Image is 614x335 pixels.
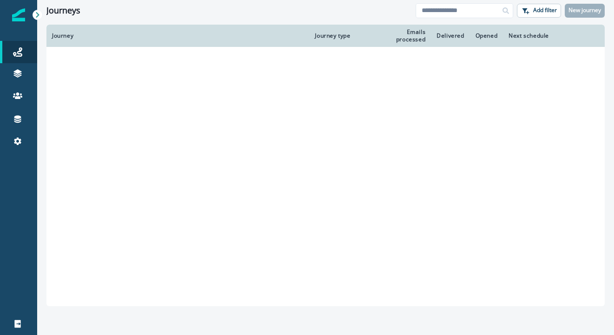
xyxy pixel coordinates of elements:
[568,7,601,13] p: New journey
[377,28,425,43] div: Emails processed
[12,8,25,21] img: Inflection
[46,6,80,16] h1: Journeys
[509,32,578,39] div: Next schedule
[517,4,561,18] button: Add filter
[315,32,366,39] div: Journey type
[476,32,498,39] div: Opened
[533,7,557,13] p: Add filter
[565,4,605,18] button: New journey
[52,32,304,39] div: Journey
[437,32,464,39] div: Delivered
